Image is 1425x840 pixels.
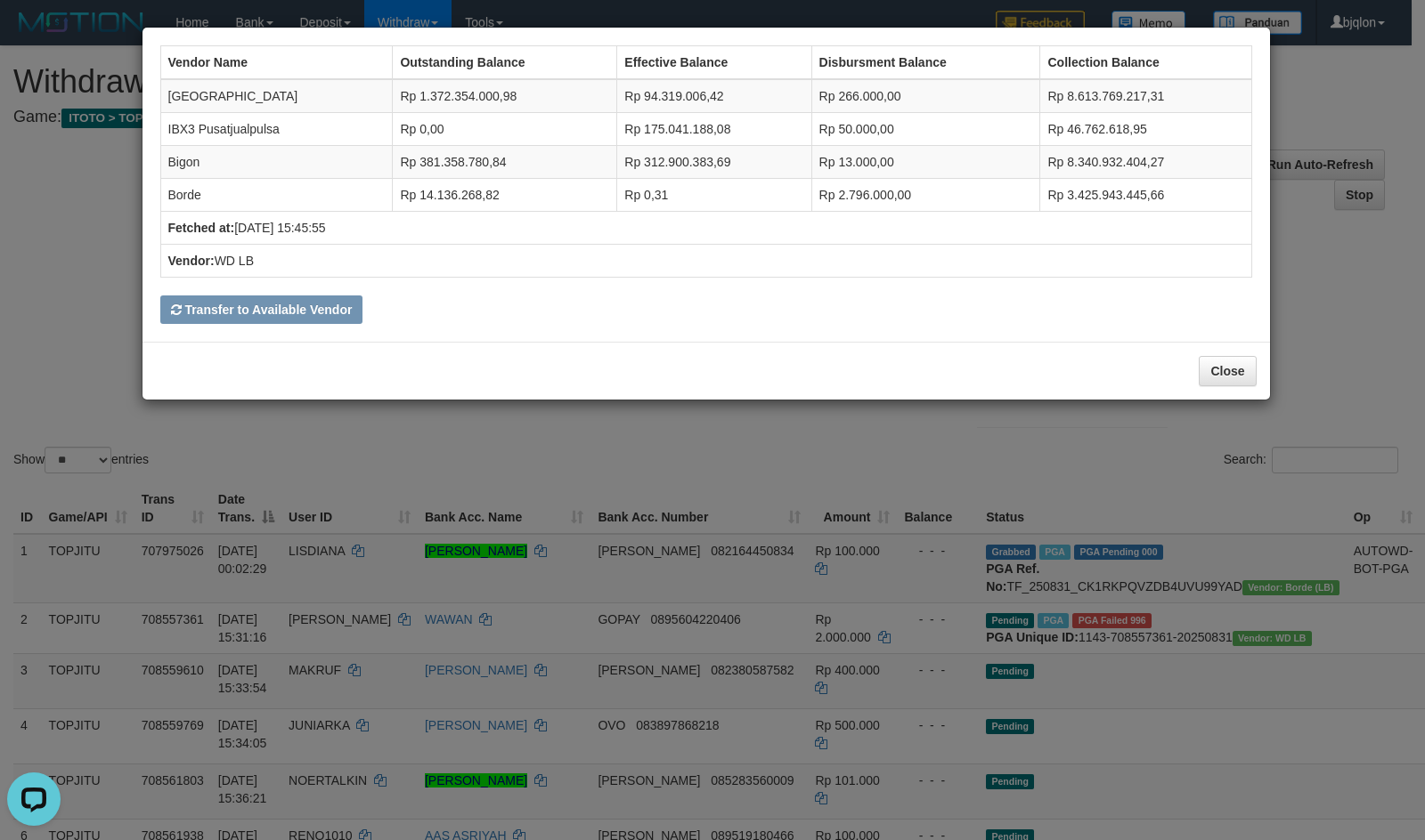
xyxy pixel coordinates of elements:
[160,113,393,146] td: IBX3 Pusatjualpulsa
[1040,46,1251,80] th: Collection Balance
[160,245,1251,278] td: WD LB
[811,113,1040,146] td: Rp 50.000,00
[811,179,1040,212] td: Rp 2.796.000,00
[393,79,617,113] td: Rp 1.372.354.000,98
[160,79,393,113] td: [GEOGRAPHIC_DATA]
[393,146,617,179] td: Rp 381.358.780,84
[1040,79,1251,113] td: Rp 8.613.769.217,31
[811,79,1040,113] td: Rp 266.000,00
[617,179,811,212] td: Rp 0,31
[617,146,811,179] td: Rp 312.900.383,69
[160,295,363,324] button: Transfer to Available Vendor
[160,146,393,179] td: Bigon
[7,7,61,61] button: Open LiveChat chat widget
[160,212,1251,245] td: [DATE] 15:45:55
[393,46,617,80] th: Outstanding Balance
[160,179,393,212] td: Borde
[617,79,811,113] td: Rp 94.319.006,42
[1040,179,1251,212] td: Rp 3.425.943.445,66
[168,254,215,268] b: Vendor:
[1040,113,1251,146] td: Rp 46.762.618,95
[617,46,811,80] th: Effective Balance
[1199,356,1256,386] button: Close
[811,46,1040,80] th: Disbursment Balance
[811,146,1040,179] td: Rp 13.000,00
[393,113,617,146] td: Rp 0,00
[1040,146,1251,179] td: Rp 8.340.932.404,27
[160,46,393,80] th: Vendor Name
[617,113,811,146] td: Rp 175.041.188,08
[168,221,235,235] b: Fetched at:
[393,179,617,212] td: Rp 14.136.268,82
